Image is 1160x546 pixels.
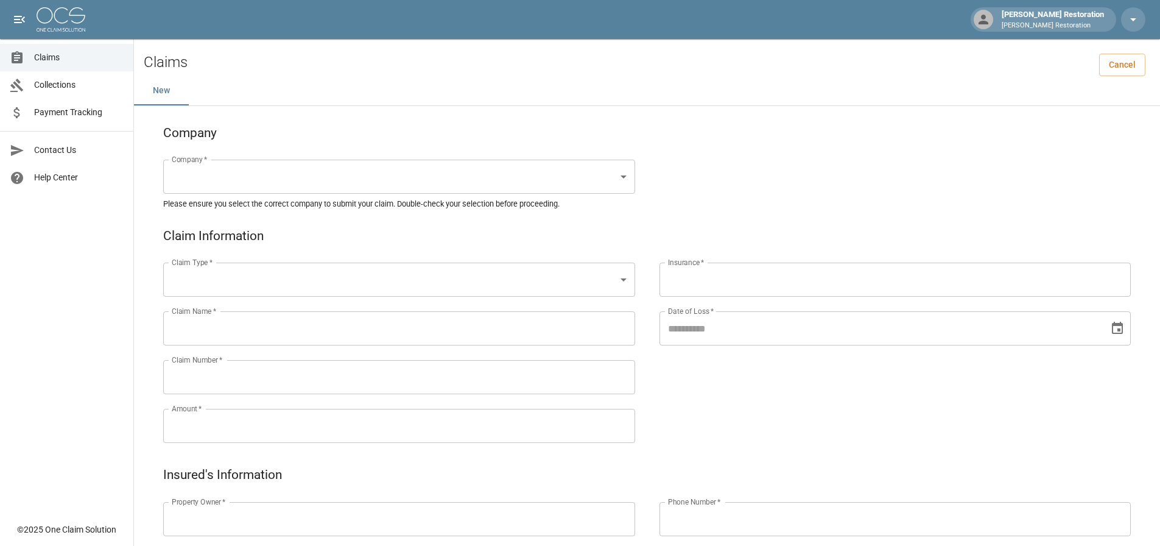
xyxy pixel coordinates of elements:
label: Phone Number [668,497,720,507]
span: Contact Us [34,144,124,157]
div: [PERSON_NAME] Restoration [997,9,1109,30]
div: © 2025 One Claim Solution [17,523,116,536]
span: Help Center [34,171,124,184]
button: New [134,76,189,105]
h5: Please ensure you select the correct company to submit your claim. Double-check your selection be... [163,199,1131,209]
label: Claim Number [172,355,222,365]
label: Date of Loss [668,306,714,316]
span: Payment Tracking [34,106,124,119]
span: Collections [34,79,124,91]
h2: Claims [144,54,188,71]
label: Amount [172,403,202,414]
span: Claims [34,51,124,64]
label: Claim Name [172,306,216,316]
label: Company [172,154,208,165]
button: Choose date [1105,316,1130,341]
button: open drawer [7,7,32,32]
label: Claim Type [172,257,213,268]
a: Cancel [1099,54,1145,76]
label: Insurance [668,257,704,268]
div: dynamic tabs [134,76,1160,105]
p: [PERSON_NAME] Restoration [1002,21,1104,31]
img: ocs-logo-white-transparent.png [37,7,85,32]
label: Property Owner [172,497,226,507]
